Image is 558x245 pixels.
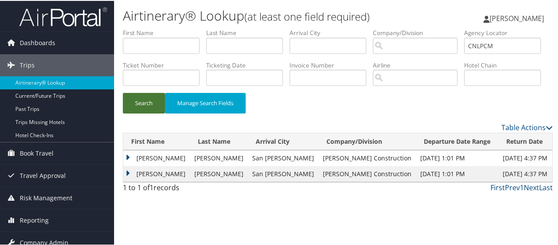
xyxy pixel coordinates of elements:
a: Table Actions [501,122,553,131]
th: First Name: activate to sort column ascending [123,132,190,149]
td: [DATE] 4:37 PM [498,165,552,181]
span: Book Travel [20,142,54,163]
a: 1 [520,182,524,192]
a: First [490,182,505,192]
label: Airline [373,60,464,69]
label: First Name [123,28,206,36]
th: Departure Date Range: activate to sort column ascending [416,132,498,149]
td: San [PERSON_NAME] [248,165,318,181]
td: [PERSON_NAME] Construction [318,165,416,181]
small: (at least one field required) [244,8,370,23]
span: [PERSON_NAME] [490,13,544,22]
td: [PERSON_NAME] [123,165,190,181]
td: [PERSON_NAME] [123,149,190,165]
a: Next [524,182,539,192]
span: Trips [20,53,35,75]
th: Last Name: activate to sort column ascending [190,132,248,149]
button: Search [123,92,165,113]
td: [DATE] 1:01 PM [416,149,498,165]
td: [DATE] 4:37 PM [498,149,552,165]
th: Company/Division [318,132,416,149]
span: Travel Approval [20,164,66,186]
label: Ticketing Date [206,60,290,69]
td: [PERSON_NAME] [190,165,248,181]
th: Return Date: activate to sort column ascending [498,132,552,149]
span: Reporting [20,209,49,231]
label: Hotel Chain [464,60,547,69]
label: Invoice Number [290,60,373,69]
td: San [PERSON_NAME] [248,149,318,165]
h1: Airtinerary® Lookup [123,6,409,24]
th: Arrival City: activate to sort column ascending [248,132,318,149]
img: airportal-logo.png [19,6,107,26]
a: Prev [505,182,520,192]
td: [DATE] 1:01 PM [416,165,498,181]
label: Company/Division [373,28,464,36]
label: Agency Locator [464,28,547,36]
label: Ticket Number [123,60,206,69]
button: Manage Search Fields [165,92,246,113]
label: Arrival City [290,28,373,36]
a: [PERSON_NAME] [483,4,553,31]
span: Risk Management [20,186,72,208]
span: 1 [150,182,154,192]
td: [PERSON_NAME] Construction [318,149,416,165]
span: Dashboards [20,31,55,53]
label: Last Name [206,28,290,36]
a: Last [539,182,553,192]
td: [PERSON_NAME] [190,149,248,165]
div: 1 to 1 of records [123,181,221,196]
